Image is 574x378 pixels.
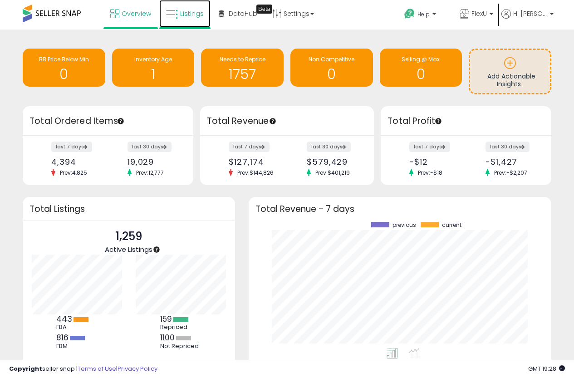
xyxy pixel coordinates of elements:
[29,115,186,128] h3: Total Ordered Items
[152,245,161,254] div: Tooltip anchor
[442,222,461,228] span: current
[118,364,157,373] a: Privacy Policy
[233,169,278,177] span: Prev: $144,826
[128,142,172,152] label: last 30 days
[23,49,105,87] a: BB Price Below Min 0
[229,9,257,18] span: DataHub
[105,228,152,245] p: 1,259
[513,9,547,18] span: Hi [PERSON_NAME]
[160,314,172,324] b: 159
[56,324,97,331] div: FBA
[487,72,535,89] span: Add Actionable Insights
[397,1,451,29] a: Help
[471,9,487,18] span: FlexU
[409,142,450,152] label: last 7 days
[132,169,168,177] span: Prev: 12,777
[201,49,284,87] a: Needs to Reprice 1757
[290,49,373,87] a: Non Competitive 0
[112,49,195,87] a: Inventory Age 1
[207,115,367,128] h3: Total Revenue
[78,364,116,373] a: Terms of Use
[501,9,554,29] a: Hi [PERSON_NAME]
[311,169,354,177] span: Prev: $401,219
[220,55,265,63] span: Needs to Reprice
[9,365,157,373] div: seller snap | |
[9,364,42,373] strong: Copyright
[528,364,565,373] span: 2025-09-15 19:28 GMT
[55,169,92,177] span: Prev: 4,825
[56,314,72,324] b: 443
[380,49,462,87] a: Selling @ Max 0
[105,245,152,254] span: Active Listings
[255,206,545,212] h3: Total Revenue - 7 days
[470,50,550,93] a: Add Actionable Insights
[392,222,416,228] span: previous
[128,157,177,167] div: 19,029
[51,142,92,152] label: last 7 days
[417,10,430,18] span: Help
[413,169,447,177] span: Prev: -$18
[295,67,368,82] h1: 0
[160,332,175,343] b: 1100
[256,5,272,14] div: Tooltip anchor
[229,142,270,152] label: last 7 days
[51,157,101,167] div: 4,394
[388,115,545,128] h3: Total Profit
[56,332,69,343] b: 816
[160,343,201,350] div: Not Repriced
[384,67,458,82] h1: 0
[134,55,172,63] span: Inventory Age
[56,343,97,350] div: FBM
[434,117,442,125] div: Tooltip anchor
[206,67,279,82] h1: 1757
[117,67,190,82] h1: 1
[269,117,277,125] div: Tooltip anchor
[122,9,151,18] span: Overview
[409,157,459,167] div: -$12
[307,142,351,152] label: last 30 days
[117,117,125,125] div: Tooltip anchor
[402,55,440,63] span: Selling @ Max
[180,9,204,18] span: Listings
[39,55,89,63] span: BB Price Below Min
[486,142,530,152] label: last 30 days
[486,157,535,167] div: -$1,427
[404,8,415,20] i: Get Help
[229,157,280,167] div: $127,174
[307,157,358,167] div: $579,429
[29,206,228,212] h3: Total Listings
[27,67,101,82] h1: 0
[160,324,201,331] div: Repriced
[490,169,532,177] span: Prev: -$2,207
[309,55,354,63] span: Non Competitive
